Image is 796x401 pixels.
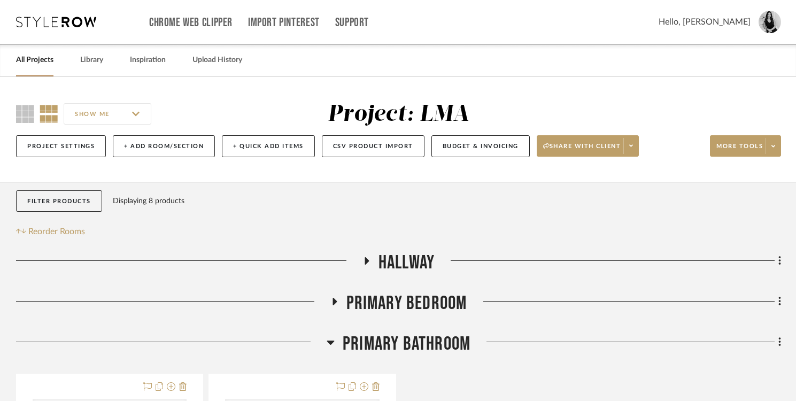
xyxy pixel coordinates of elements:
[16,225,85,238] button: Reorder Rooms
[710,135,781,157] button: More tools
[346,292,467,315] span: Primary Bedroom
[759,11,781,33] img: avatar
[130,53,166,67] a: Inspiration
[335,18,369,27] a: Support
[113,190,184,212] div: Displaying 8 products
[149,18,233,27] a: Chrome Web Clipper
[113,135,215,157] button: + Add Room/Section
[537,135,639,157] button: Share with client
[343,333,470,356] span: Primary Bathroom
[322,135,424,157] button: CSV Product Import
[328,103,469,126] div: Project: LMA
[16,135,106,157] button: Project Settings
[28,225,85,238] span: Reorder Rooms
[80,53,103,67] a: Library
[16,190,102,212] button: Filter Products
[543,142,621,158] span: Share with client
[248,18,320,27] a: Import Pinterest
[431,135,530,157] button: Budget & Invoicing
[716,142,763,158] span: More tools
[378,251,435,274] span: Hallway
[192,53,242,67] a: Upload History
[659,16,751,28] span: Hello, [PERSON_NAME]
[16,53,53,67] a: All Projects
[222,135,315,157] button: + Quick Add Items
